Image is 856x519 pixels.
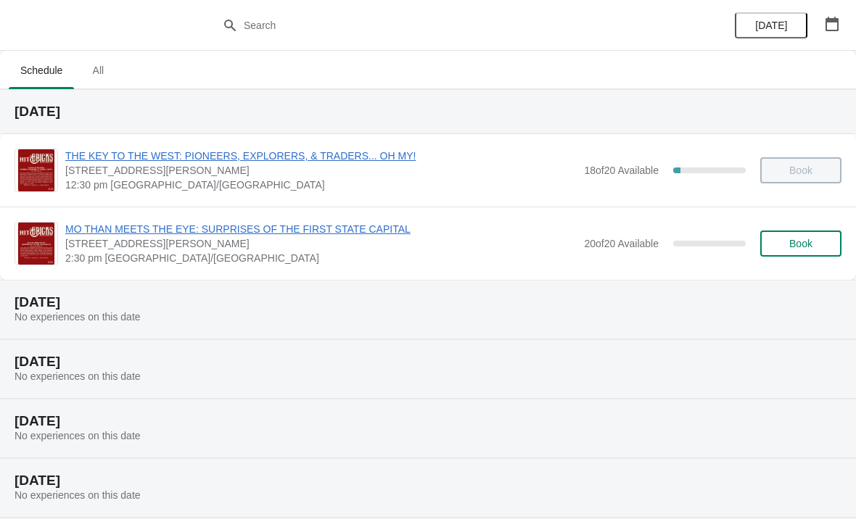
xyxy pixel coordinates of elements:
span: 20 of 20 Available [584,238,659,249]
span: [STREET_ADDRESS][PERSON_NAME] [65,163,577,178]
span: No experiences on this date [15,370,141,382]
span: [DATE] [755,20,787,31]
span: 18 of 20 Available [584,165,659,176]
input: Search [243,12,642,38]
span: Book [789,238,812,249]
button: [DATE] [735,12,807,38]
h2: [DATE] [15,295,841,310]
span: No experiences on this date [15,489,141,501]
h2: [DATE] [15,414,841,428]
span: No experiences on this date [15,430,141,441]
h2: [DATE] [15,104,841,119]
img: MO THAN MEETS THE EYE: SURPRISES OF THE FIRST STATE CAPITAL | 230 South Main Street, Saint Charle... [18,223,54,265]
img: THE KEY TO THE WEST: PIONEERS, EXPLORERS, & TRADERS... OH MY! | 230 South Main Street, Saint Char... [18,149,54,191]
h2: [DATE] [15,354,841,369]
span: MO THAN MEETS THE EYE: SURPRISES OF THE FIRST STATE CAPITAL [65,222,577,236]
span: 2:30 pm [GEOGRAPHIC_DATA]/[GEOGRAPHIC_DATA] [65,251,577,265]
span: [STREET_ADDRESS][PERSON_NAME] [65,236,577,251]
span: Schedule [9,57,74,83]
span: 12:30 pm [GEOGRAPHIC_DATA]/[GEOGRAPHIC_DATA] [65,178,577,192]
button: Book [760,231,841,257]
span: THE KEY TO THE WEST: PIONEERS, EXPLORERS, & TRADERS... OH MY! [65,149,577,163]
span: No experiences on this date [15,311,141,323]
span: All [80,57,116,83]
h2: [DATE] [15,473,841,488]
